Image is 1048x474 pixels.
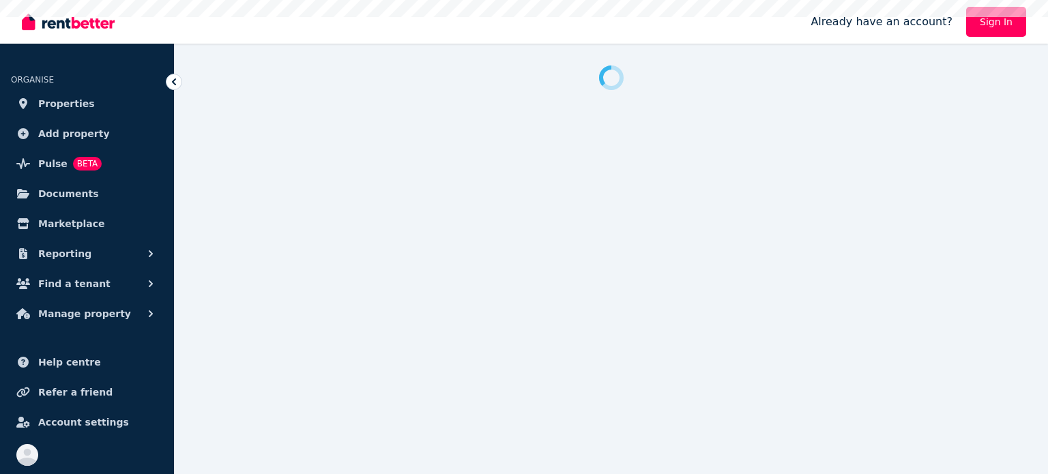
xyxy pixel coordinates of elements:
[11,150,163,177] a: PulseBETA
[11,379,163,406] a: Refer a friend
[38,384,113,400] span: Refer a friend
[11,240,163,267] button: Reporting
[38,246,91,262] span: Reporting
[11,120,163,147] a: Add property
[38,125,110,142] span: Add property
[38,414,129,430] span: Account settings
[38,216,104,232] span: Marketplace
[38,95,95,112] span: Properties
[11,349,163,376] a: Help centre
[11,75,54,85] span: ORGANISE
[11,210,163,237] a: Marketplace
[38,276,111,292] span: Find a tenant
[811,14,952,30] span: Already have an account?
[38,186,99,202] span: Documents
[38,306,131,322] span: Manage property
[11,270,163,297] button: Find a tenant
[38,354,101,370] span: Help centre
[22,12,115,32] img: RentBetter
[11,409,163,436] a: Account settings
[11,180,163,207] a: Documents
[11,90,163,117] a: Properties
[11,300,163,327] button: Manage property
[73,157,102,171] span: BETA
[966,7,1026,37] a: Sign In
[38,155,68,172] span: Pulse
